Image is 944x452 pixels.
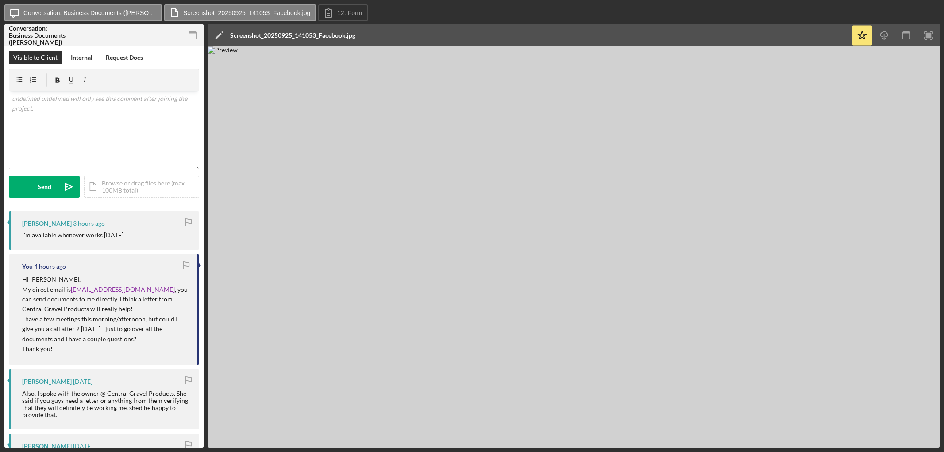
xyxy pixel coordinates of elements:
div: You [22,263,33,270]
p: My direct email is , you can send documents to me directly. I think a letter from Central Gravel ... [22,285,188,314]
div: Visible to Client [13,51,58,64]
a: [EMAIL_ADDRESS][DOMAIN_NAME] [71,286,175,293]
p: Thank you! [22,344,188,354]
button: 12. Form [318,4,368,21]
div: Also, I spoke with the owner @ Central Gravel Products. She said if you guys need a letter or any... [22,390,190,418]
img: Preview [208,46,940,448]
div: I'm available whenever works [DATE] [22,232,123,239]
time: 2025-09-29 18:15 [34,263,66,270]
button: Visible to Client [9,51,62,64]
label: Conversation: Business Documents ([PERSON_NAME]) [23,9,156,16]
p: I have a few meetings this morning/afternoon, but could I give you a call after 2 [DATE] - just t... [22,314,188,344]
div: Internal [71,51,92,64]
time: 2025-09-26 23:57 [73,378,92,385]
button: Internal [66,51,97,64]
button: Screenshot_20250925_141053_Facebook.jpg [164,4,316,21]
div: Request Docs [106,51,143,64]
p: Hi [PERSON_NAME], [22,274,188,284]
button: Request Docs [101,51,147,64]
button: Conversation: Business Documents ([PERSON_NAME]) [4,4,162,21]
time: 2025-09-29 18:46 [73,220,105,227]
button: Send [9,176,80,198]
time: 2025-09-26 22:26 [73,443,92,450]
label: Screenshot_20250925_141053_Facebook.jpg [183,9,310,16]
label: 12. Form [337,9,362,16]
div: [PERSON_NAME] [22,443,72,450]
div: Conversation: Business Documents ([PERSON_NAME]) [9,25,71,46]
div: Send [38,176,51,198]
div: [PERSON_NAME] [22,220,72,227]
div: Screenshot_20250925_141053_Facebook.jpg [230,32,355,39]
div: [PERSON_NAME] [22,378,72,385]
